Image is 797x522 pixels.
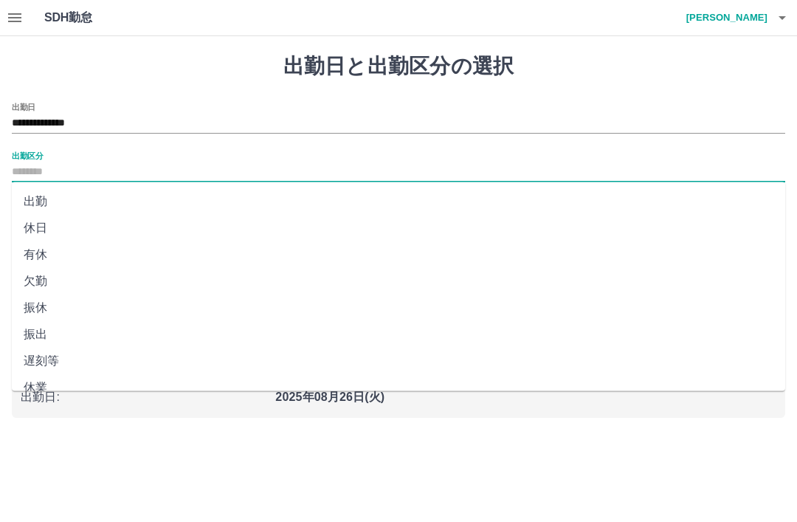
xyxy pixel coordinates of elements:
[12,54,785,79] h1: 出勤日と出勤区分の選択
[21,388,266,406] p: 出勤日 :
[12,241,785,268] li: 有休
[12,348,785,374] li: 遅刻等
[275,391,384,403] b: 2025年08月26日(火)
[12,268,785,295] li: 欠勤
[12,374,785,401] li: 休業
[12,215,785,241] li: 休日
[12,101,35,112] label: 出勤日
[12,188,785,215] li: 出勤
[12,150,43,161] label: 出勤区分
[12,295,785,321] li: 振休
[12,321,785,348] li: 振出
